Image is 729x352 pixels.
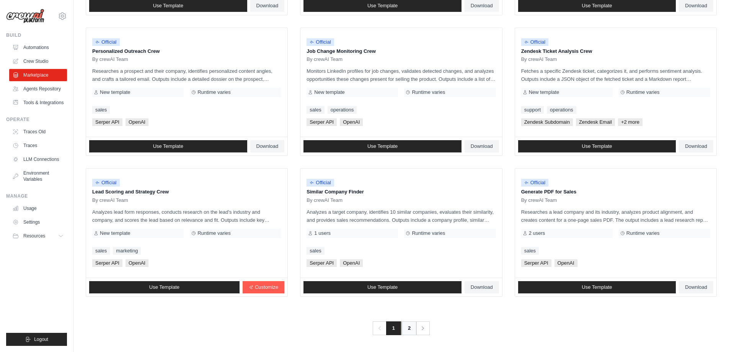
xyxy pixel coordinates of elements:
[582,3,612,9] span: Use Template
[9,202,67,214] a: Usage
[307,118,337,126] span: Serper API
[92,47,281,55] p: Personalized Outreach Crew
[92,188,281,196] p: Lead Scoring and Strategy Crew
[386,321,401,335] span: 1
[9,216,67,228] a: Settings
[401,321,417,335] a: 2
[100,89,130,95] span: New template
[618,118,643,126] span: +2 more
[626,89,660,95] span: Runtime varies
[521,67,710,83] p: Fetches a specific Zendesk ticket, categorizes it, and performs sentiment analysis. Outputs inclu...
[92,56,128,62] span: By crewAI Team
[243,281,284,293] a: Customize
[521,197,557,203] span: By crewAI Team
[307,208,496,224] p: Analyzes a target company, identifies 10 similar companies, evaluates their similarity, and provi...
[9,126,67,138] a: Traces Old
[679,140,713,152] a: Download
[307,38,334,46] span: Official
[521,56,557,62] span: By crewAI Team
[89,281,240,293] a: Use Template
[582,143,612,149] span: Use Template
[626,230,660,236] span: Runtime varies
[576,118,615,126] span: Zendesk Email
[465,281,499,293] a: Download
[307,67,496,83] p: Monitors LinkedIn profiles for job changes, validates detected changes, and analyzes opportunitie...
[367,143,398,149] span: Use Template
[197,89,231,95] span: Runtime varies
[92,247,110,255] a: sales
[23,233,45,239] span: Resources
[197,230,231,236] span: Runtime varies
[153,143,183,149] span: Use Template
[9,41,67,54] a: Automations
[521,38,549,46] span: Official
[340,259,363,267] span: OpenAI
[521,118,573,126] span: Zendesk Subdomain
[412,89,445,95] span: Runtime varies
[92,208,281,224] p: Analyzes lead form responses, conducts research on the lead's industry and company, and scores th...
[92,197,128,203] span: By crewAI Team
[89,140,247,152] a: Use Template
[518,281,676,293] a: Use Template
[307,106,324,114] a: sales
[126,118,148,126] span: OpenAI
[307,247,324,255] a: sales
[685,284,707,290] span: Download
[328,106,357,114] a: operations
[547,106,576,114] a: operations
[92,67,281,83] p: Researches a prospect and their company, identifies personalized content angles, and crafts a tai...
[100,230,130,236] span: New template
[471,143,493,149] span: Download
[6,333,67,346] button: Logout
[149,284,179,290] span: Use Template
[340,118,363,126] span: OpenAI
[92,106,110,114] a: sales
[113,247,141,255] a: marketing
[303,281,462,293] a: Use Template
[307,188,496,196] p: Similar Company Finder
[9,139,67,152] a: Traces
[314,89,344,95] span: New template
[92,38,120,46] span: Official
[471,3,493,9] span: Download
[521,179,549,187] span: Official
[471,284,493,290] span: Download
[153,3,183,9] span: Use Template
[521,259,551,267] span: Serper API
[521,188,710,196] p: Generate PDF for Sales
[6,116,67,123] div: Operate
[92,179,120,187] span: Official
[9,69,67,81] a: Marketplace
[92,259,122,267] span: Serper API
[34,336,48,342] span: Logout
[256,143,279,149] span: Download
[412,230,445,236] span: Runtime varies
[303,140,462,152] a: Use Template
[529,89,559,95] span: New template
[307,179,334,187] span: Official
[6,193,67,199] div: Manage
[250,140,285,152] a: Download
[9,97,67,109] a: Tools & Integrations
[6,32,67,38] div: Build
[9,153,67,165] a: LLM Connections
[9,167,67,185] a: Environment Variables
[518,140,676,152] a: Use Template
[685,3,707,9] span: Download
[521,47,710,55] p: Zendesk Ticket Analysis Crew
[521,106,544,114] a: support
[373,321,430,335] nav: Pagination
[9,83,67,95] a: Agents Repository
[521,247,539,255] a: sales
[554,259,577,267] span: OpenAI
[521,208,710,224] p: Researches a lead company and its industry, analyzes product alignment, and creates content for a...
[314,230,331,236] span: 1 users
[367,3,398,9] span: Use Template
[92,118,122,126] span: Serper API
[126,259,148,267] span: OpenAI
[307,197,342,203] span: By crewAI Team
[529,230,545,236] span: 2 users
[582,284,612,290] span: Use Template
[9,55,67,67] a: Crew Studio
[367,284,398,290] span: Use Template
